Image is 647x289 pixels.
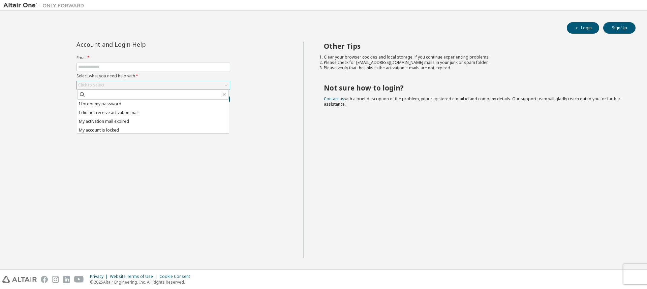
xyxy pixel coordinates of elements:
[63,276,70,283] img: linkedin.svg
[603,22,636,34] button: Sign Up
[90,274,110,279] div: Privacy
[567,22,599,34] button: Login
[2,276,37,283] img: altair_logo.svg
[3,2,88,9] img: Altair One
[110,274,159,279] div: Website Terms of Use
[324,65,624,71] li: Please verify that the links in the activation e-mails are not expired.
[90,279,194,285] p: © 2025 Altair Engineering, Inc. All Rights Reserved.
[159,274,194,279] div: Cookie Consent
[324,60,624,65] li: Please check for [EMAIL_ADDRESS][DOMAIN_NAME] mails in your junk or spam folder.
[324,96,344,102] a: Contact us
[324,83,624,92] h2: Not sure how to login?
[74,276,84,283] img: youtube.svg
[77,100,229,108] li: I forgot my password
[324,55,624,60] li: Clear your browser cookies and local storage, if you continue experiencing problems.
[324,96,620,107] span: with a brief description of the problem, your registered e-mail id and company details. Our suppo...
[324,42,624,50] h2: Other Tips
[76,55,230,61] label: Email
[52,276,59,283] img: instagram.svg
[41,276,48,283] img: facebook.svg
[76,42,199,47] div: Account and Login Help
[78,82,104,88] div: Click to select
[77,81,230,89] div: Click to select
[76,73,230,79] label: Select what you need help with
